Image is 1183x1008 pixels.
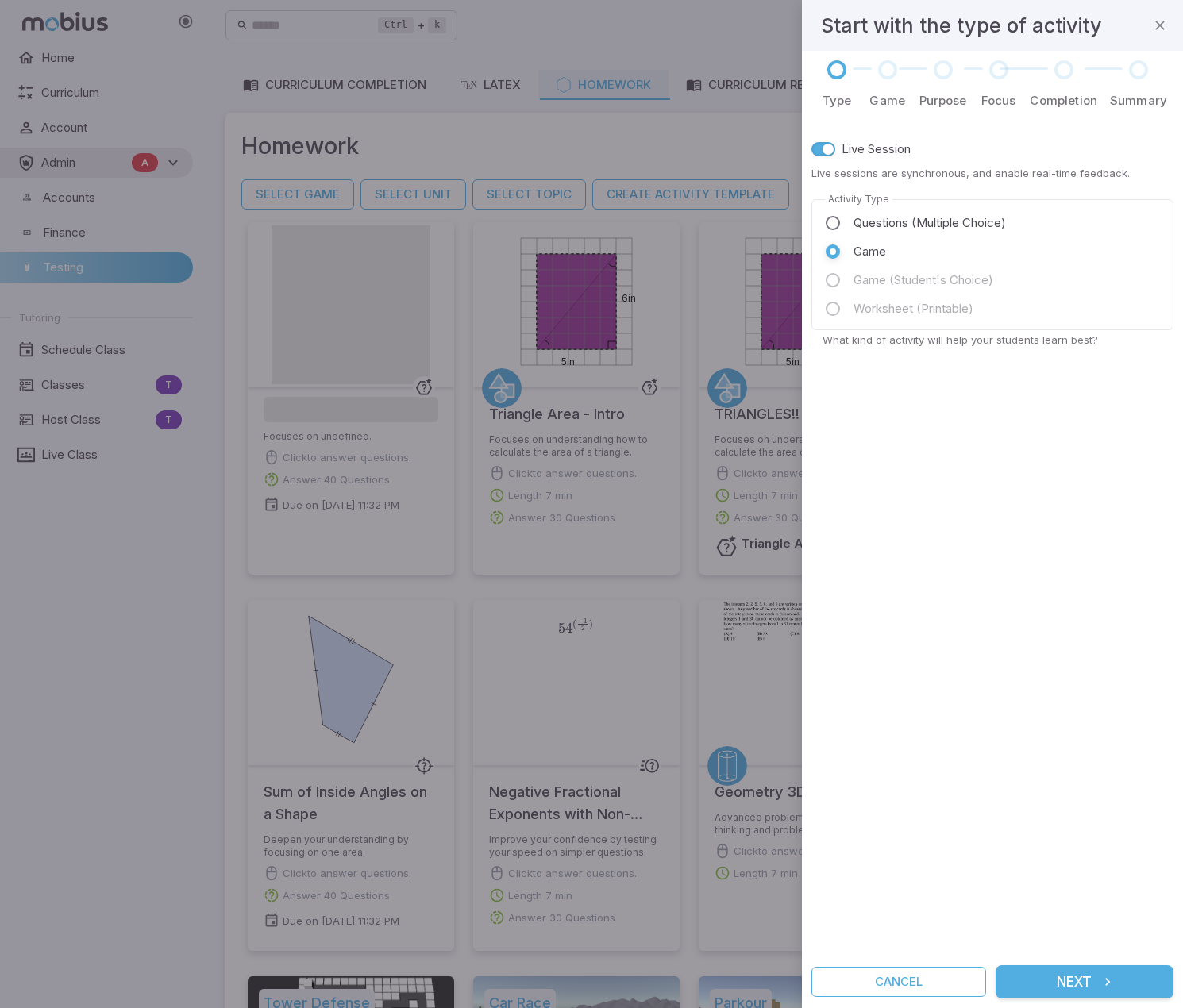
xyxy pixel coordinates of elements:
span: Live Session [842,140,911,158]
p: Purpose [919,92,967,110]
p: Live sessions are synchronous, and enable real-time feedback. [811,166,1173,180]
span: Questions (Multiple Choice) [854,214,1006,232]
p: Game [869,92,905,110]
button: Cancel [811,967,986,997]
div: type [825,209,1160,329]
p: Focus [981,92,1016,110]
span: Game [854,243,886,260]
p: Type [823,92,852,110]
p: What kind of activity will help your students learn best? [823,333,1173,347]
p: Summary [1110,92,1167,110]
h4: Start with the type of activity [821,10,1102,41]
span: Game (Student's Choice) [854,271,993,289]
p: Completion [1030,92,1097,110]
button: Next [996,965,1173,998]
legend: Activity Type [825,193,892,206]
span: Worksheet (Printable) [854,300,973,317]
